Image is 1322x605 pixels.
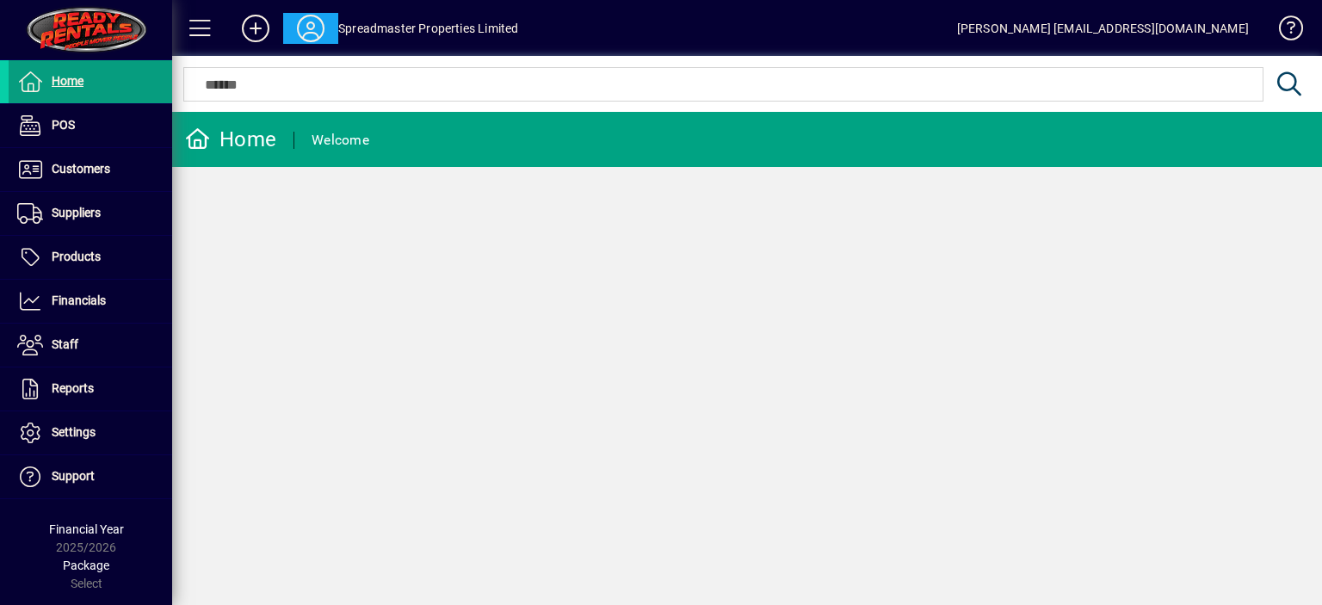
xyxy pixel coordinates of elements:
[52,206,101,219] span: Suppliers
[52,293,106,307] span: Financials
[49,522,124,536] span: Financial Year
[9,411,172,454] a: Settings
[338,15,518,42] div: Spreadmaster Properties Limited
[52,425,96,439] span: Settings
[9,192,172,235] a: Suppliers
[228,13,283,44] button: Add
[9,148,172,191] a: Customers
[9,280,172,323] a: Financials
[52,250,101,263] span: Products
[52,337,78,351] span: Staff
[52,381,94,395] span: Reports
[283,13,338,44] button: Profile
[957,15,1249,42] div: [PERSON_NAME] [EMAIL_ADDRESS][DOMAIN_NAME]
[9,324,172,367] a: Staff
[63,559,109,572] span: Package
[52,469,95,483] span: Support
[52,118,75,132] span: POS
[52,162,110,176] span: Customers
[1266,3,1300,59] a: Knowledge Base
[9,367,172,411] a: Reports
[185,126,276,153] div: Home
[9,236,172,279] a: Products
[9,104,172,147] a: POS
[9,455,172,498] a: Support
[52,74,83,88] span: Home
